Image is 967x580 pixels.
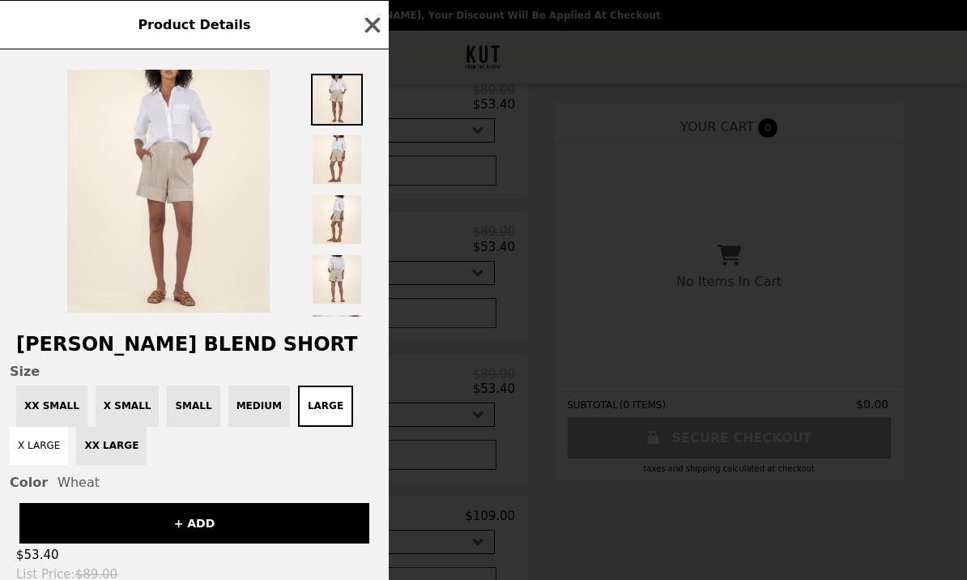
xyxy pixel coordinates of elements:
span: Color [10,475,48,490]
span: Product Details [138,17,250,32]
div: Wheat [10,475,379,490]
img: LARGE / Wheat [67,70,270,313]
img: Thumbnail 4 [311,254,363,305]
img: Thumbnail 5 [311,313,363,365]
button: + ADD [19,503,369,544]
span: Size [10,364,379,379]
img: Thumbnail 2 [311,134,363,186]
img: Thumbnail 1 [311,74,363,126]
img: Thumbnail 3 [311,194,363,245]
button: LARGE [298,386,353,427]
button: X LARGE [10,427,68,465]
